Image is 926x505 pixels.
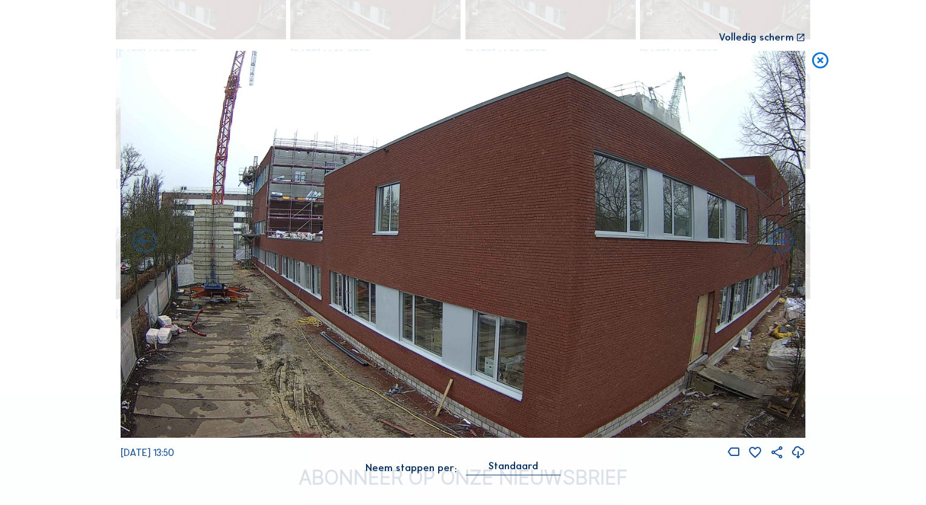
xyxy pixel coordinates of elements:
div: Volledig scherm [719,33,794,43]
div: Standaard [488,461,538,472]
i: Forward [130,228,159,257]
span: [DATE] 13:50 [121,447,174,458]
div: Neem stappen per: [365,463,457,473]
div: Standaard [466,461,561,475]
i: Back [767,228,796,257]
img: Image [121,51,805,438]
